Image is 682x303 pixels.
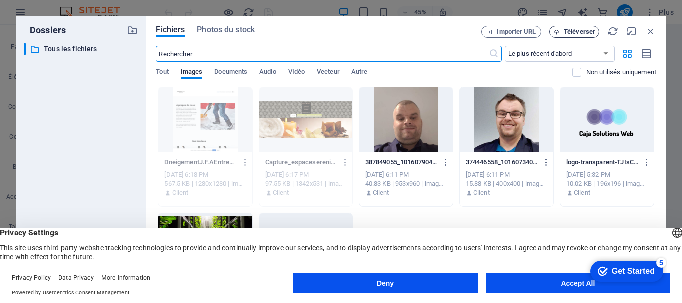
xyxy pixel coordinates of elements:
[365,170,447,179] div: [DATE] 6:11 PM
[24,43,26,55] div: ​
[351,66,367,80] span: Autre
[564,29,595,35] span: Téléverser
[574,188,590,197] p: Client
[373,188,389,197] p: Client
[586,68,656,77] p: Affiche uniquement les fichiers non utilisés sur ce site web. Les fichiers ajoutés pendant cette ...
[259,66,276,80] span: Audio
[156,24,185,36] span: Fichiers
[172,188,189,197] p: Client
[181,66,203,80] span: Images
[164,179,246,188] div: 567.5 KB | 1280x1280 | image/png
[626,26,637,37] i: Réduire
[214,66,247,80] span: Documents
[365,158,438,167] p: 387849055_10160790493301273_4015368486021470502_n-BpL4xZWV67gesJfo-owBZw.jpg
[317,66,340,80] span: Vecteur
[265,158,338,167] p: Capture_espaceserenite-599gvXZRfZADJIQyt-2iHA.JPG
[259,87,352,152] div: Ce fichier a déjà été sélectionné ou n'est pas pris en charge par cet élément.
[566,170,648,179] div: [DATE] 5:32 PM
[566,158,639,167] p: logo-transparent-TJIsCvmevoLDeDRad9GXYw-sOP16qfwR6yWNkEdhsM7ew.png
[156,46,488,62] input: Rechercher
[158,87,252,152] div: Ce fichier a déjà été sélectionné ou n'est pas pris en charge par cet élément.
[481,26,541,38] button: Importer URL
[74,2,84,12] div: 5
[566,179,648,188] div: 10.02 KB | 196x196 | image/png
[466,158,538,167] p: 374446558_10160734048631273_7246788440581351428_n-HpFw4RPp8rcVqiLv2jYTrA.jpg
[164,158,237,167] p: DneigementJ.F.AEntreprisededneigementManuelaQubec-gZ2Bhut8LBdnglvDVX-JJQ.png
[466,179,547,188] div: 15.88 KB | 400x400 | image/jpeg
[24,24,66,37] p: Dossiers
[273,188,289,197] p: Client
[549,26,599,38] button: Téléverser
[288,66,305,80] span: VIdéo
[197,24,255,36] span: Photos du stock
[156,66,168,80] span: Tout
[497,29,536,35] span: Importer URL
[127,25,138,36] i: Créer un nouveau dossier
[645,26,656,37] i: Fermer
[8,5,81,26] div: Get Started 5 items remaining, 0% complete
[473,188,490,197] p: Client
[265,179,346,188] div: 97.55 KB | 1342x531 | image/jpeg
[265,170,346,179] div: [DATE] 6:17 PM
[29,11,72,20] div: Get Started
[164,170,246,179] div: [DATE] 6:18 PM
[44,43,120,55] p: Tous les fichiers
[466,170,547,179] div: [DATE] 6:11 PM
[607,26,618,37] i: Actualiser
[365,179,447,188] div: 40.83 KB | 953x960 | image/jpeg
